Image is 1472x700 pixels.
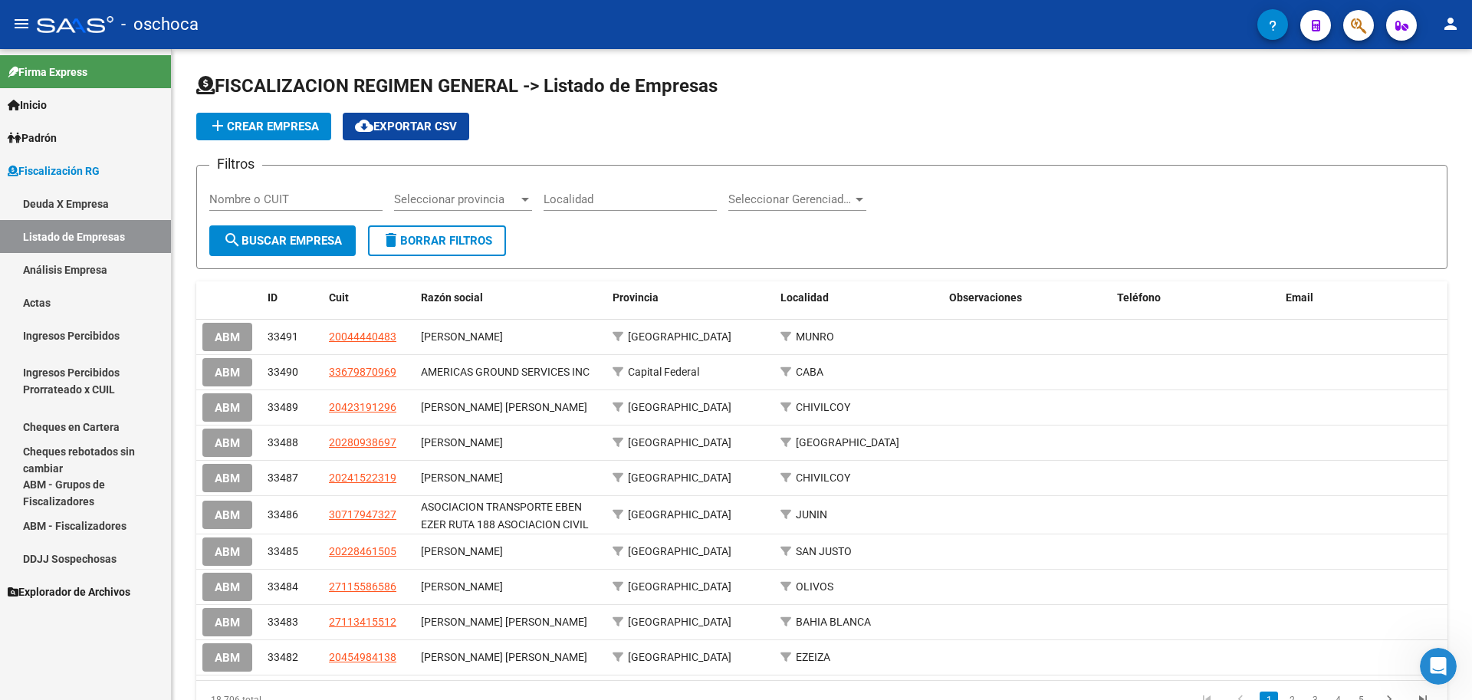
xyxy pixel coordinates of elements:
span: 33488 [268,436,298,449]
span: Seleccionar provincia [394,192,518,206]
span: ABM [215,651,240,665]
button: ABM [202,608,252,636]
datatable-header-cell: Cuit [323,281,415,314]
span: [GEOGRAPHIC_DATA] [628,472,731,484]
span: - oschoca [121,8,199,41]
h3: Filtros [209,153,262,175]
span: CHIVILCOY [796,401,850,413]
span: ABM [215,401,240,415]
span: 33491 [268,330,298,343]
span: 33679870969 [329,366,396,378]
span: Borrar Filtros [382,234,492,248]
span: 33483 [268,616,298,628]
span: [GEOGRAPHIC_DATA] [628,651,731,663]
span: 33490 [268,366,298,378]
span: ABM [215,580,240,594]
span: Crear Empresa [209,120,319,133]
span: ABM [215,436,240,450]
span: ABM [215,472,240,485]
span: ABM [215,330,240,344]
span: 20454984138 [329,651,396,663]
span: Razón social [421,291,483,304]
span: OLIVOS [796,580,833,593]
button: ABM [202,501,252,529]
span: 27115586586 [329,580,396,593]
span: 20044440483 [329,330,396,343]
span: [GEOGRAPHIC_DATA] [628,616,731,628]
span: LAZZARO HIDALGO ENZO FABRICIO [421,651,587,663]
button: Exportar CSV [343,113,469,140]
span: AMERICAS GROUND SERVICES INC [421,366,590,378]
mat-icon: add [209,117,227,135]
span: ABM [215,616,240,629]
span: ESTECHE NELSON DANIEL [421,436,503,449]
datatable-header-cell: Razón social [415,281,606,314]
span: Capital Federal [628,366,699,378]
span: MUNRO [796,330,834,343]
span: ABM [215,508,240,522]
span: SAN JUSTO [796,545,852,557]
span: ABM [215,366,240,380]
span: Fiscalización RG [8,163,100,179]
span: FRANCO MARTA SILVIA [421,580,503,593]
span: 33487 [268,472,298,484]
button: ABM [202,323,252,351]
span: Observaciones [949,291,1022,304]
span: 33489 [268,401,298,413]
span: 20280938697 [329,436,396,449]
mat-icon: person [1441,15,1460,33]
span: Localidad [780,291,829,304]
span: [GEOGRAPHIC_DATA] [628,580,731,593]
datatable-header-cell: Observaciones [943,281,1111,314]
button: ABM [202,358,252,386]
datatable-header-cell: ID [261,281,323,314]
span: ZABALOY MARIA MARTA [421,616,587,628]
mat-icon: search [223,231,242,249]
span: Cuit [329,291,349,304]
span: Explorador de Archivos [8,583,130,600]
button: ABM [202,464,252,492]
span: LAVIGNA SILVIO PABLO [421,472,503,484]
button: ABM [202,429,252,457]
span: FISCALIZACION REGIMEN GENERAL -> Listado de Empresas [196,75,718,97]
span: Firma Express [8,64,87,81]
span: 20241522319 [329,472,396,484]
span: ID [268,291,278,304]
span: [GEOGRAPHIC_DATA] [628,401,731,413]
button: Crear Empresa [196,113,331,140]
span: [GEOGRAPHIC_DATA] [628,508,731,521]
span: ASOCIACION TRANSPORTE EBEN EZER RUTA 188 ASOCIACION CIVIL [421,501,589,531]
mat-icon: delete [382,231,400,249]
datatable-header-cell: Localidad [774,281,942,314]
span: [GEOGRAPHIC_DATA] [628,436,731,449]
mat-icon: menu [12,15,31,33]
span: [GEOGRAPHIC_DATA] [796,436,899,449]
span: CHIVILCOY [796,472,850,484]
span: Buscar Empresa [223,234,342,248]
span: LAVIGNA JUAN CRUZ [421,401,587,413]
span: 33486 [268,508,298,521]
datatable-header-cell: Email [1280,281,1447,314]
span: 30717947327 [329,508,396,521]
span: ABM [215,545,240,559]
span: 33485 [268,545,298,557]
span: Teléfono [1117,291,1161,304]
span: ZAMARIANI ALEJANDRO GABRIEL [421,545,503,557]
button: Buscar Empresa [209,225,356,256]
span: 27113415512 [329,616,396,628]
span: 20423191296 [329,401,396,413]
datatable-header-cell: Teléfono [1111,281,1279,314]
button: ABM [202,537,252,566]
span: CABA [796,366,823,378]
button: Borrar Filtros [368,225,506,256]
span: Provincia [613,291,659,304]
span: JUNIN [796,508,827,521]
span: 33482 [268,651,298,663]
span: 33484 [268,580,298,593]
span: [GEOGRAPHIC_DATA] [628,545,731,557]
span: [GEOGRAPHIC_DATA] [628,330,731,343]
button: ABM [202,573,252,601]
span: Exportar CSV [355,120,457,133]
span: Inicio [8,97,47,113]
span: 20228461505 [329,545,396,557]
